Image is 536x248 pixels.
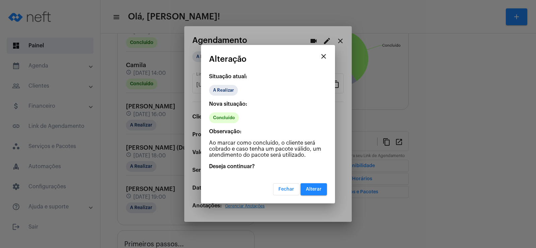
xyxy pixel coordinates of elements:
p: Observação: [209,129,327,135]
button: Fechar [273,183,299,195]
span: Alterar [306,187,322,192]
span: Alteração [209,55,247,63]
mat-icon: close [320,52,328,60]
mat-chip: A Realizar [209,85,238,96]
p: Deseja continuar? [209,163,327,169]
span: Fechar [278,187,294,192]
p: Nova situação: [209,101,327,107]
button: Alterar [300,183,327,195]
mat-chip: Concluído [209,112,239,123]
p: Ao marcar como concluído, o cliente será cobrado e caso tenha um pacote válido, um atendimento do... [209,140,327,158]
p: Situação atual: [209,73,327,80]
